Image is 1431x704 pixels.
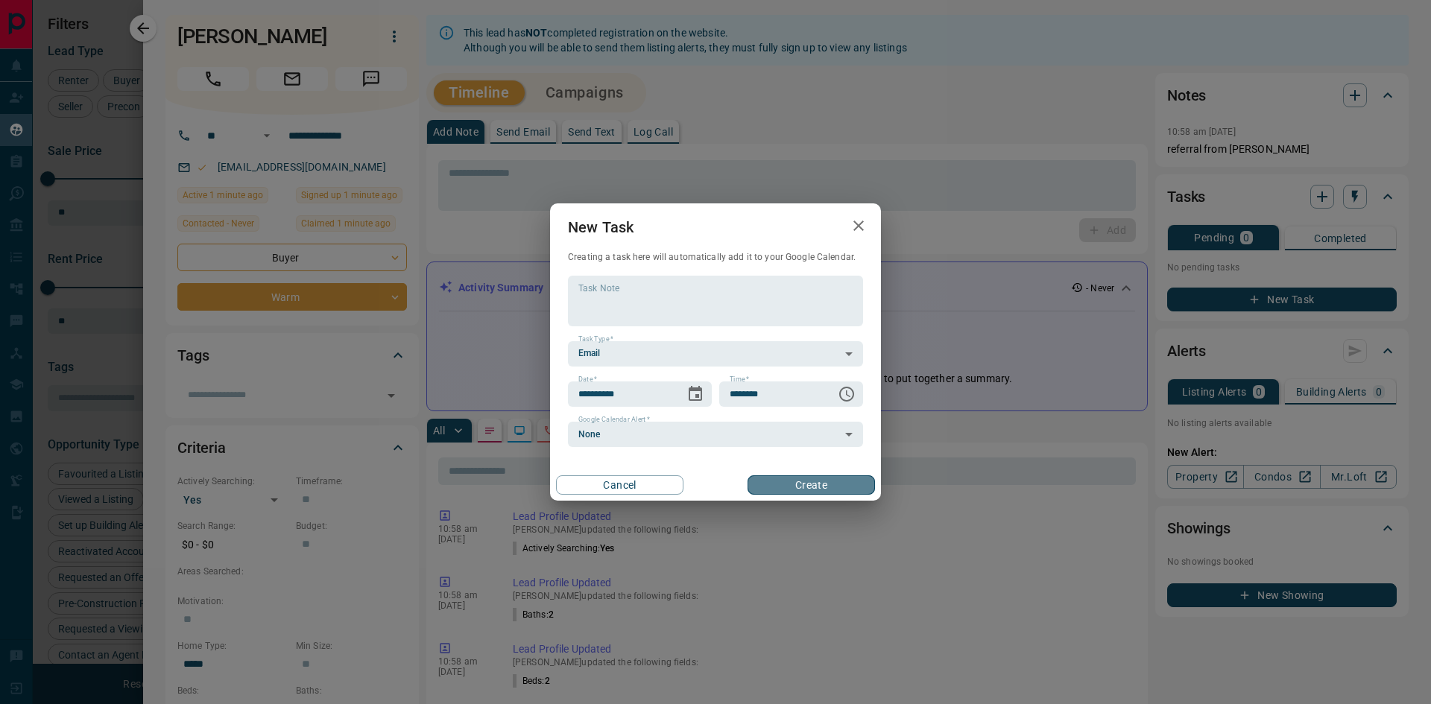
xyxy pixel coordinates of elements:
label: Time [730,375,749,384]
button: Choose time, selected time is 6:00 AM [832,379,862,409]
button: Choose date, selected date is Sep 18, 2025 [680,379,710,409]
label: Date [578,375,597,384]
div: None [568,422,863,447]
div: Email [568,341,863,367]
button: Create [748,475,875,495]
p: Creating a task here will automatically add it to your Google Calendar. [568,251,863,264]
label: Task Type [578,334,613,344]
h2: New Task [550,203,651,251]
label: Google Calendar Alert [578,415,650,425]
button: Cancel [556,475,683,495]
